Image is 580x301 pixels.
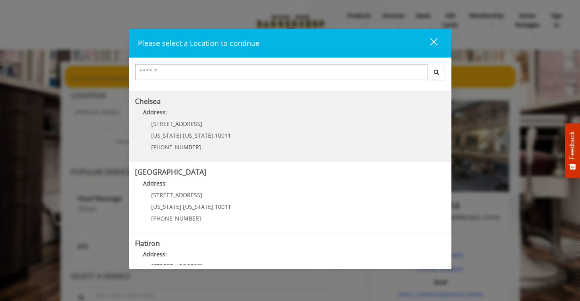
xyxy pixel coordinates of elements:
[143,179,167,187] b: Address:
[213,203,215,210] span: ,
[183,132,213,139] span: [US_STATE]
[569,131,576,159] span: Feedback
[432,69,441,75] i: Search button
[151,132,181,139] span: [US_STATE]
[421,37,437,49] div: close dialog
[215,132,231,139] span: 10011
[151,214,201,222] span: [PHONE_NUMBER]
[135,167,206,177] b: [GEOGRAPHIC_DATA]
[135,64,428,80] input: Search Center
[143,108,167,116] b: Address:
[213,132,215,139] span: ,
[151,120,202,128] span: [STREET_ADDRESS]
[415,35,443,52] button: close dialog
[215,203,231,210] span: 10011
[135,96,161,106] b: Chelsea
[181,132,183,139] span: ,
[138,38,260,48] span: Please select a Location to continue
[143,250,167,258] b: Address:
[151,191,202,199] span: [STREET_ADDRESS]
[135,238,160,248] b: Flatiron
[151,203,181,210] span: [US_STATE]
[151,143,201,151] span: [PHONE_NUMBER]
[183,203,213,210] span: [US_STATE]
[181,203,183,210] span: ,
[135,64,445,84] div: Center Select
[565,123,580,178] button: Feedback - Show survey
